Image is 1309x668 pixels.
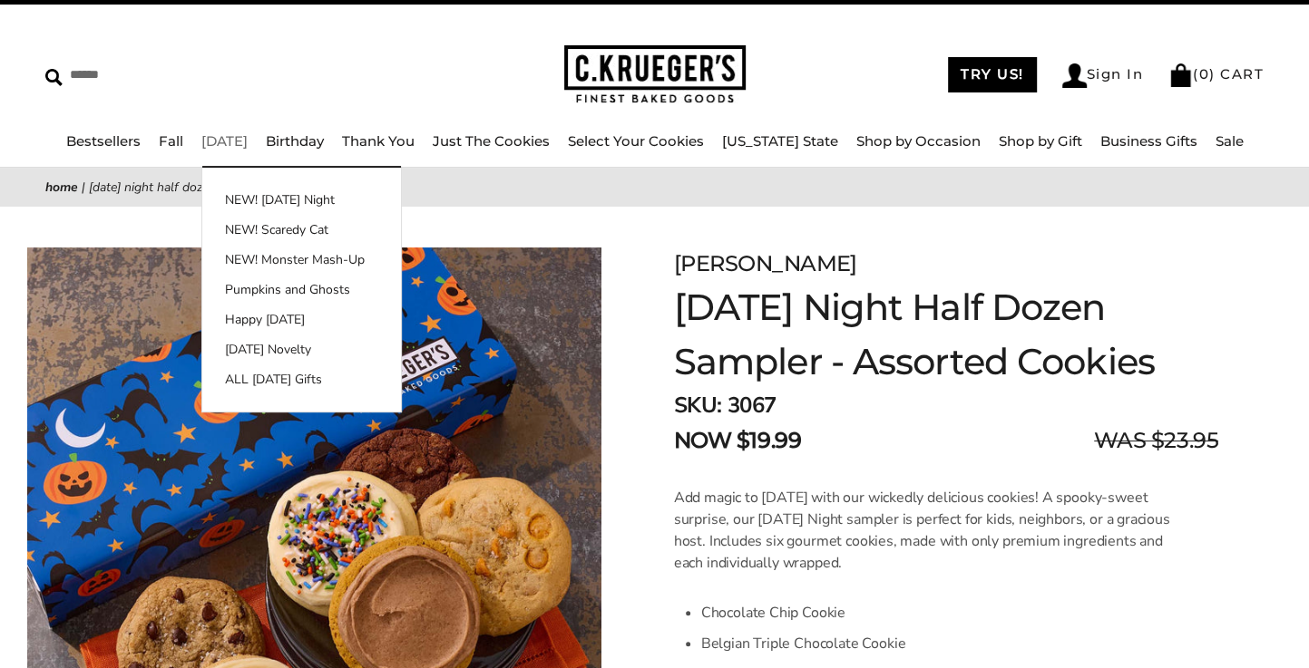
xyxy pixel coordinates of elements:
[89,179,372,196] span: [DATE] Night Half Dozen Sampler - Assorted Cookies
[266,132,324,150] a: Birthday
[564,45,746,104] img: C.KRUEGER'S
[66,132,141,150] a: Bestsellers
[1100,132,1197,150] a: Business Gifts
[674,391,722,420] strong: SKU:
[701,597,1170,628] li: Chocolate Chip Cookie
[202,340,401,359] a: [DATE] Novelty
[1168,63,1193,87] img: Bag
[202,220,401,239] a: NEW! Scaredy Cat
[1062,63,1087,88] img: Account
[1199,65,1210,82] span: 0
[45,69,63,86] img: Search
[342,132,415,150] a: Thank You
[202,280,401,299] a: Pumpkins and Ghosts
[1168,65,1264,82] a: (0) CART
[1062,63,1144,88] a: Sign In
[999,132,1082,150] a: Shop by Gift
[674,487,1170,574] p: Add magic to [DATE] with our wickedly delicious cookies! A spooky-sweet surprise, our [DATE] Nigh...
[201,132,248,150] a: [DATE]
[1216,132,1244,150] a: Sale
[202,190,401,209] a: NEW! [DATE] Night
[45,61,332,89] input: Search
[433,132,550,150] a: Just The Cookies
[568,132,704,150] a: Select Your Cookies
[1094,424,1218,457] span: WAS $23.95
[856,132,981,150] a: Shop by Occasion
[727,391,776,420] span: 3067
[202,250,401,269] a: NEW! Monster Mash-Up
[674,424,801,457] span: NOW $19.99
[82,179,85,196] span: |
[674,247,1218,280] div: [PERSON_NAME]
[45,177,1264,198] nav: breadcrumbs
[722,132,838,150] a: [US_STATE] State
[701,628,1170,659] li: Belgian Triple Chocolate Cookie
[159,132,183,150] a: Fall
[202,370,401,389] a: ALL [DATE] Gifts
[674,280,1218,389] h1: [DATE] Night Half Dozen Sampler - Assorted Cookies
[948,57,1037,92] a: TRY US!
[45,179,78,196] a: Home
[202,310,401,329] a: Happy [DATE]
